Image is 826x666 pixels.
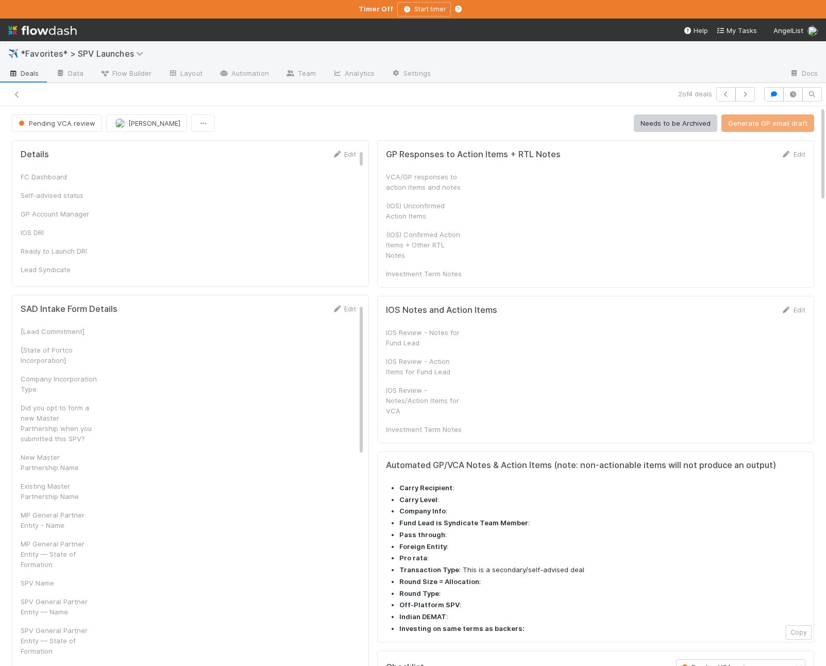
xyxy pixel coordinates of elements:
h5: GP Responses to Action Items + RTL Notes [386,149,561,160]
span: *Favorites* > SPV Launches [21,48,148,59]
strong: Indian DEMAT [399,612,446,621]
strong: Round Size = Allocation [399,577,479,586]
a: Analytics [324,66,383,82]
button: Start timer [397,2,451,16]
div: IOS Review - Notes/Action Items for VCA [386,385,463,416]
span: Flow Builder [100,68,151,78]
button: Generate GP email draft [721,114,814,132]
span: My Tasks [716,26,757,35]
li: : [399,612,805,622]
strong: Transaction Type [399,565,459,574]
li: : [399,577,805,587]
img: avatar_b18de8e2-1483-4e81-aa60-0a3d21592880.png [807,26,818,36]
a: Team [277,66,324,82]
li: : [399,542,805,552]
a: Edit [332,305,356,313]
a: Edit [781,306,805,314]
h5: SAD Intake Form Details [21,304,117,314]
div: Investment Term Notes [386,424,463,435]
button: [PERSON_NAME] [106,114,187,132]
div: Self-advised status [21,190,98,201]
div: Ready to Launch DRI [21,246,98,256]
a: My Tasks [716,25,757,36]
li: : This is a secondary/self-advised deal [399,565,805,575]
div: IOS DRI [21,227,98,238]
a: Docs [781,66,826,82]
div: New Master Partnership Name [21,452,98,473]
strong: Company Info [399,507,446,515]
strong: Pro rata [399,554,427,562]
h5: Automated GP/VCA Notes & Action Items (note: non-actionable items will not produce an output) [386,460,805,471]
strong: Off-Platform SPV [399,601,460,609]
li: : [399,483,805,493]
img: logo-inverted-e16ddd16eac7371096b0.svg [8,22,77,39]
div: MP General Partner Entity - Name [21,510,98,530]
button: Pending VCA review [12,114,102,132]
strong: Timer Off [359,5,393,13]
strong: Investing on same terms as backers: [399,624,525,632]
div: GP Account Manager [21,209,98,219]
strong: Carry Recipient [399,484,452,492]
strong: Pass through [399,530,445,539]
div: IOS Review - Notes for Fund Lead [386,327,463,348]
a: Flow Builder [92,66,160,82]
a: Layout [160,66,211,82]
div: VCA/GP responses to action items and notes [386,172,463,192]
div: MP General Partner Entity — State of Formation [21,539,98,570]
span: [PERSON_NAME] [128,119,180,127]
div: [State of Portco Incorporation] [21,345,98,365]
strong: Carry Level [399,495,437,504]
div: (IOS) Confirmed Action Items + Other RTL Notes [386,229,463,260]
span: AngelList [773,26,803,35]
a: Edit [781,150,805,158]
div: SPV Name [21,578,98,588]
span: Deals [8,68,39,78]
li: : [399,518,805,528]
li: : [399,530,805,540]
div: Company Incorporation Type [21,374,98,394]
li: : [399,600,805,610]
div: Lead Syndicate [21,264,98,275]
img: avatar_e764f80f-affb-48ed-b536-deace7b998a7.png [115,118,125,128]
div: IOS Review - Action Items for Fund Lead [386,356,463,377]
button: Copy [786,625,812,640]
a: Edit [332,150,356,158]
a: Settings [383,66,439,82]
div: [Lead Commitment] [21,326,98,337]
div: (IOS) Unconfirmed Action Items [386,201,463,221]
li: : [399,589,805,599]
li: : [399,495,805,505]
li: : [399,553,805,563]
a: Data [47,66,92,82]
button: Needs to be Archived [634,114,717,132]
div: Investment Term Notes [386,269,463,279]
div: FC Dashboard [21,172,98,182]
strong: Foreign Entity [399,542,447,551]
strong: Round Type [399,589,439,597]
div: Did you opt to form a new Master Partnership when you submitted this SPV? [21,403,98,444]
div: Help [683,25,708,36]
a: Automation [211,66,277,82]
span: Pending VCA review [16,119,95,127]
div: Existing Master Partnership Name [21,481,98,502]
li: : [399,506,805,517]
div: SPV General Partner Entity — Name [21,596,98,617]
h5: IOS Notes and Action Items [386,305,497,315]
h5: Details [21,149,49,160]
strong: Fund Lead is Syndicate Team Member [399,519,528,527]
span: 2 of 4 deals [678,89,712,99]
div: SPV General Partner Entity — State of Formation [21,625,98,656]
span: ✈️ [8,49,19,58]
